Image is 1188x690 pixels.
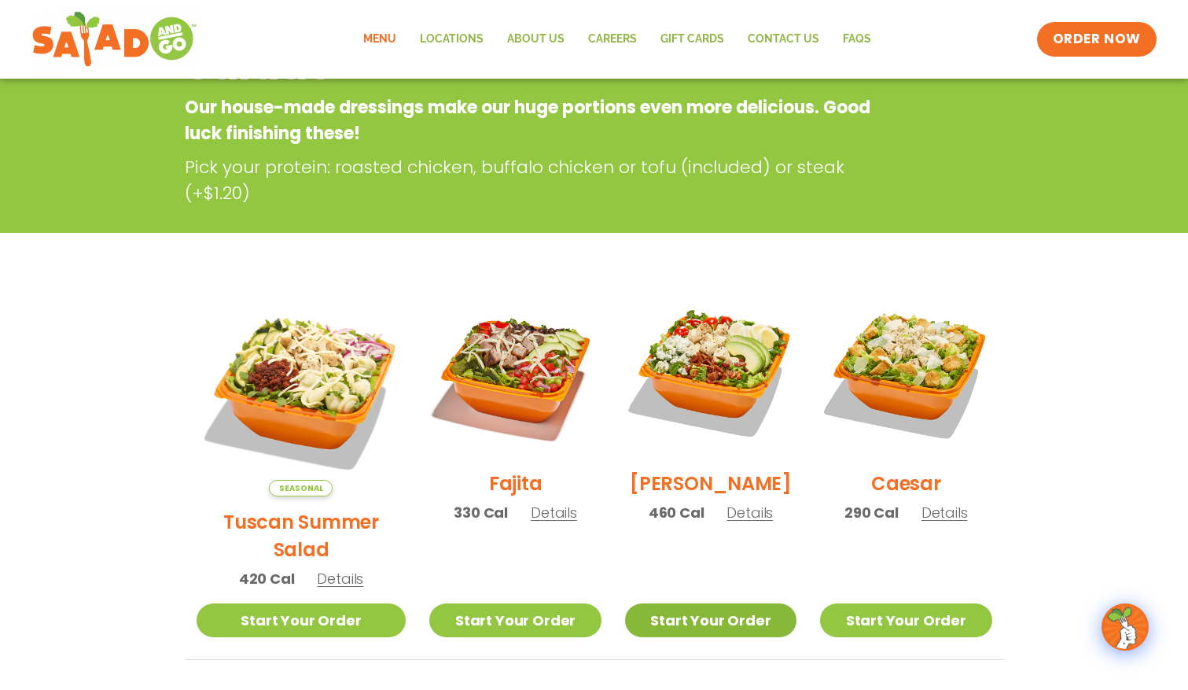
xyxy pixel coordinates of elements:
a: ORDER NOW [1037,22,1157,57]
span: Details [317,569,363,589]
a: Careers [576,21,649,57]
span: Details [531,503,577,522]
a: Contact Us [736,21,831,57]
span: Details [921,503,968,522]
h2: Caesar [871,470,941,497]
img: Product photo for Caesar Salad [820,286,991,458]
img: Product photo for Cobb Salad [625,286,796,458]
a: Start Your Order [429,603,601,637]
span: 290 Cal [844,502,899,523]
a: FAQs [831,21,883,57]
span: Details [726,503,773,522]
a: About Us [495,21,576,57]
span: 330 Cal [454,502,508,523]
p: Pick your protein: roasted chicken, buffalo chicken or tofu (included) or steak (+$1.20) [185,154,885,206]
img: Product photo for Fajita Salad [429,286,601,458]
span: ORDER NOW [1053,30,1141,49]
a: Start Your Order [625,603,796,637]
a: GIFT CARDS [649,21,736,57]
a: Start Your Order [197,603,406,637]
h2: Fajita [489,470,543,497]
a: Start Your Order [820,603,991,637]
p: Our house-made dressings make our huge portions even more delicious. Good luck finishing these! [185,94,877,146]
h2: [PERSON_NAME] [630,470,792,497]
a: Locations [408,21,495,57]
nav: Menu [351,21,883,57]
img: new-SAG-logo-768×292 [31,8,197,71]
img: Product photo for Tuscan Summer Salad [197,286,406,496]
span: 460 Cal [649,502,704,523]
img: wpChatIcon [1103,605,1147,649]
h2: Tuscan Summer Salad [197,508,406,563]
span: Seasonal [269,480,333,496]
span: 420 Cal [239,568,295,589]
a: Menu [351,21,408,57]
